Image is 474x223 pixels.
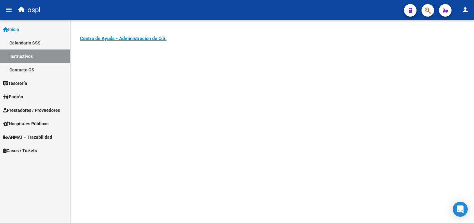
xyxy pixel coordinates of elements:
[3,80,27,87] span: Tesorería
[3,93,23,100] span: Padrón
[3,120,48,127] span: Hospitales Públicos
[3,107,60,114] span: Prestadores / Proveedores
[3,147,37,154] span: Casos / Tickets
[3,26,19,33] span: Inicio
[5,6,12,13] mat-icon: menu
[27,3,40,17] span: ospl
[3,134,52,141] span: ANMAT - Trazabilidad
[80,36,167,41] a: Centro de Ayuda - Administración de O.S.
[462,6,469,13] mat-icon: person
[453,202,468,217] div: Open Intercom Messenger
